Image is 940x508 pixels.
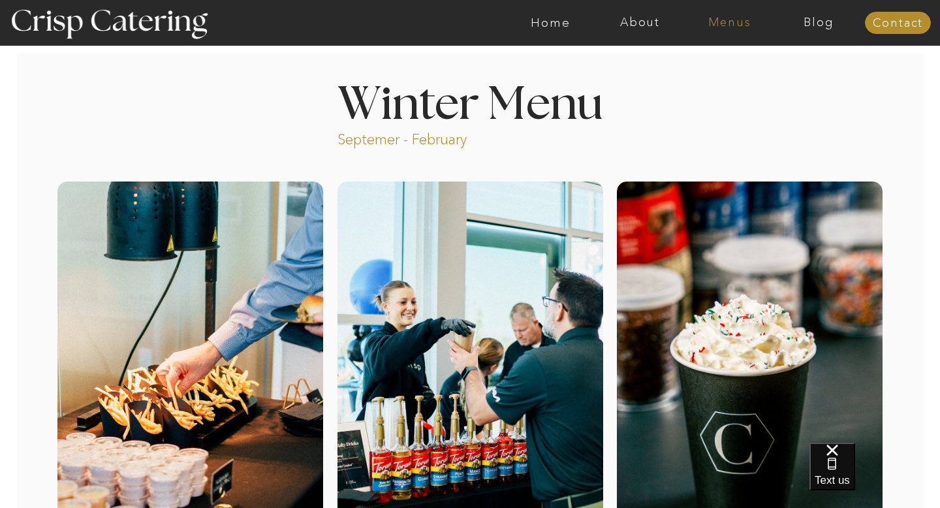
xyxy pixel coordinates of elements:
[337,130,517,145] p: Septemer - February
[774,16,864,29] a: Blog
[289,82,651,121] h1: Winter Menu
[809,443,940,508] iframe: podium webchat widget bubble
[506,16,595,29] a: Home
[595,16,685,29] a: About
[685,16,774,29] a: Menus
[865,17,931,30] a: Contact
